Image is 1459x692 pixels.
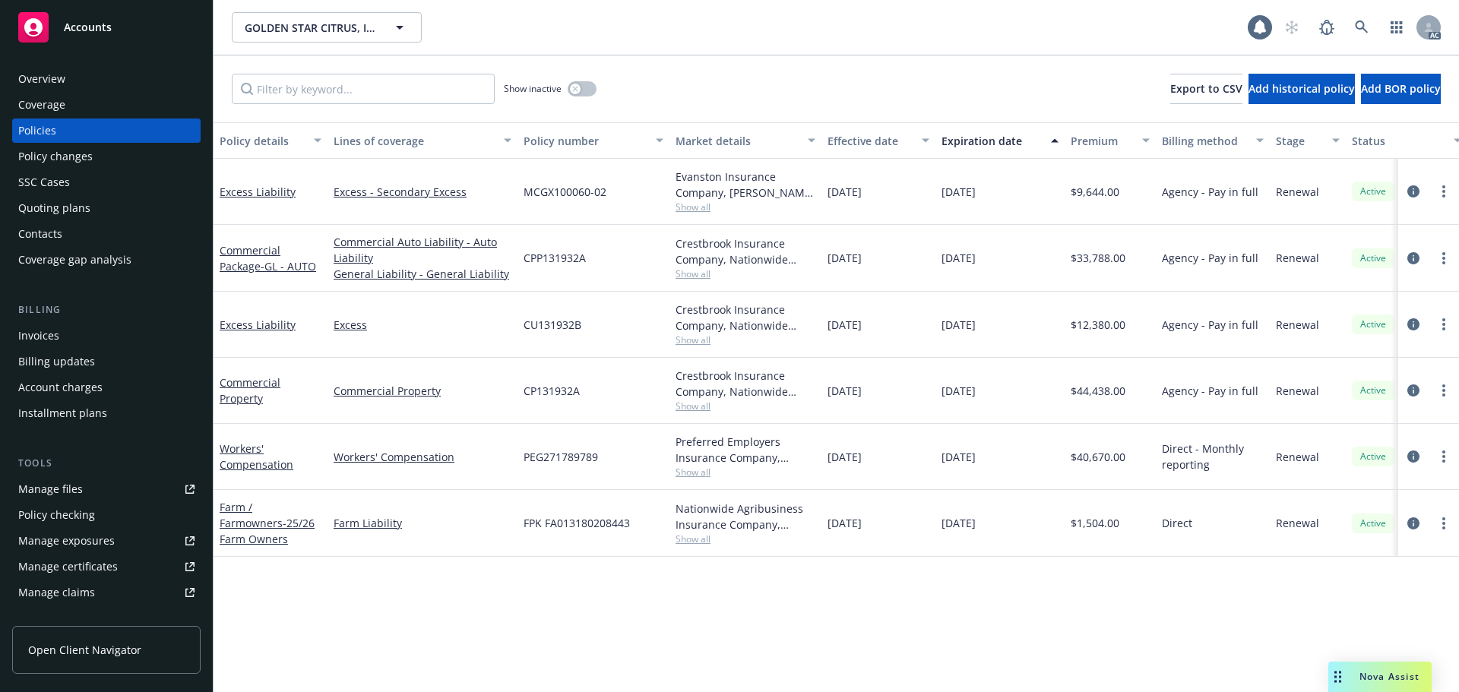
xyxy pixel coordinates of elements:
button: Market details [669,122,821,159]
span: $9,644.00 [1071,184,1119,200]
button: Add historical policy [1249,74,1355,104]
a: circleInformation [1404,381,1423,400]
a: Manage files [12,477,201,501]
span: - GL - AUTO [261,259,316,273]
span: Active [1358,185,1388,198]
a: Report a Bug [1312,12,1342,43]
a: Contacts [12,222,201,246]
div: Policy changes [18,144,93,169]
div: Manage BORs [18,606,90,630]
div: Billing updates [18,349,95,374]
span: Active [1358,517,1388,530]
button: Stage [1270,122,1346,159]
a: Account charges [12,375,201,400]
div: Lines of coverage [334,133,495,149]
div: SSC Cases [18,170,70,194]
div: Policy checking [18,503,95,527]
span: $1,504.00 [1071,515,1119,531]
a: Manage exposures [12,529,201,553]
span: Renewal [1276,383,1319,399]
span: Agency - Pay in full [1162,184,1258,200]
span: Active [1358,251,1388,265]
span: [DATE] [942,184,976,200]
button: Export to CSV [1170,74,1242,104]
span: PEG271789789 [524,449,598,465]
span: Direct [1162,515,1192,531]
input: Filter by keyword... [232,74,495,104]
div: Account charges [18,375,103,400]
a: Excess Liability [220,318,296,332]
div: Evanston Insurance Company, [PERSON_NAME] Insurance, RT Specialty Insurance Services, LLC (RSG Sp... [676,169,815,201]
span: Add BOR policy [1361,81,1441,96]
span: $12,380.00 [1071,317,1125,333]
div: Expiration date [942,133,1042,149]
span: GOLDEN STAR CITRUS, INC. [245,20,376,36]
span: Add historical policy [1249,81,1355,96]
a: Excess - Secondary Excess [334,184,511,200]
a: circleInformation [1404,514,1423,532]
a: circleInformation [1404,447,1423,466]
div: Manage files [18,477,83,501]
div: Manage certificates [18,555,118,579]
a: circleInformation [1404,182,1423,201]
a: circleInformation [1404,315,1423,333]
div: Coverage [18,93,65,117]
a: more [1435,249,1453,267]
a: circleInformation [1404,249,1423,267]
span: Accounts [64,21,112,33]
a: Excess Liability [220,185,296,199]
button: GOLDEN STAR CITRUS, INC. [232,12,422,43]
div: Manage claims [18,580,95,605]
button: Premium [1065,122,1156,159]
a: Farm / Farmowners [220,500,315,546]
div: Billing method [1162,133,1247,149]
span: Show all [676,201,815,213]
button: Policy details [214,122,328,159]
span: Agency - Pay in full [1162,317,1258,333]
span: CU131932B [524,317,581,333]
span: $33,788.00 [1071,250,1125,266]
span: [DATE] [828,383,862,399]
a: Commercial Auto Liability - Auto Liability [334,234,511,266]
div: Contacts [18,222,62,246]
a: Coverage [12,93,201,117]
span: CP131932A [524,383,580,399]
span: Show all [676,466,815,479]
span: $44,438.00 [1071,383,1125,399]
button: Nova Assist [1328,662,1432,692]
a: Commercial Property [220,375,280,406]
a: Commercial Property [334,383,511,399]
div: Preferred Employers Insurance Company, Preferred Employers Insurance [676,434,815,466]
a: Workers' Compensation [334,449,511,465]
a: more [1435,447,1453,466]
span: [DATE] [828,317,862,333]
span: Renewal [1276,317,1319,333]
button: Policy number [517,122,669,159]
a: Start snowing [1277,12,1307,43]
span: Renewal [1276,250,1319,266]
div: Installment plans [18,401,107,425]
a: more [1435,182,1453,201]
div: Drag to move [1328,662,1347,692]
div: Billing [12,302,201,318]
a: Search [1347,12,1377,43]
button: Expiration date [935,122,1065,159]
a: Quoting plans [12,196,201,220]
div: Coverage gap analysis [18,248,131,272]
span: FPK FA013180208443 [524,515,630,531]
span: [DATE] [828,184,862,200]
a: Overview [12,67,201,91]
div: Status [1352,133,1445,149]
a: Manage claims [12,580,201,605]
a: Policy checking [12,503,201,527]
div: Effective date [828,133,913,149]
div: Policy details [220,133,305,149]
span: MCGX100060-02 [524,184,606,200]
div: Quoting plans [18,196,90,220]
div: Crestbrook Insurance Company, Nationwide Private Client, RT Specialty Insurance Services, LLC (RS... [676,302,815,333]
span: Renewal [1276,515,1319,531]
div: Crestbrook Insurance Company, Nationwide Private Client, RT Specialty Insurance Services, LLC (RS... [676,235,815,267]
div: Policies [18,118,56,143]
button: Lines of coverage [328,122,517,159]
